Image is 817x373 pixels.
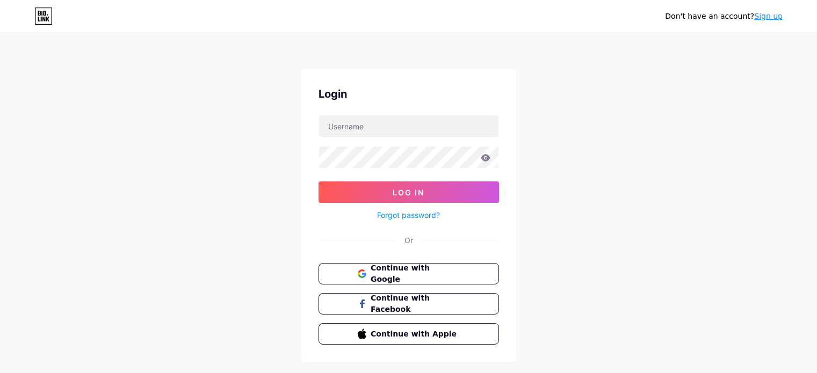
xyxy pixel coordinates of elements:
[319,293,499,315] button: Continue with Facebook
[319,181,499,203] button: Log In
[371,262,459,285] span: Continue with Google
[377,209,440,221] a: Forgot password?
[665,11,783,22] div: Don't have an account?
[393,188,424,197] span: Log In
[319,115,498,137] input: Username
[319,263,499,284] button: Continue with Google
[754,12,783,20] a: Sign up
[319,86,499,102] div: Login
[371,328,459,340] span: Continue with Apple
[371,292,459,315] span: Continue with Facebook
[404,235,413,246] div: Or
[319,323,499,345] button: Continue with Apple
